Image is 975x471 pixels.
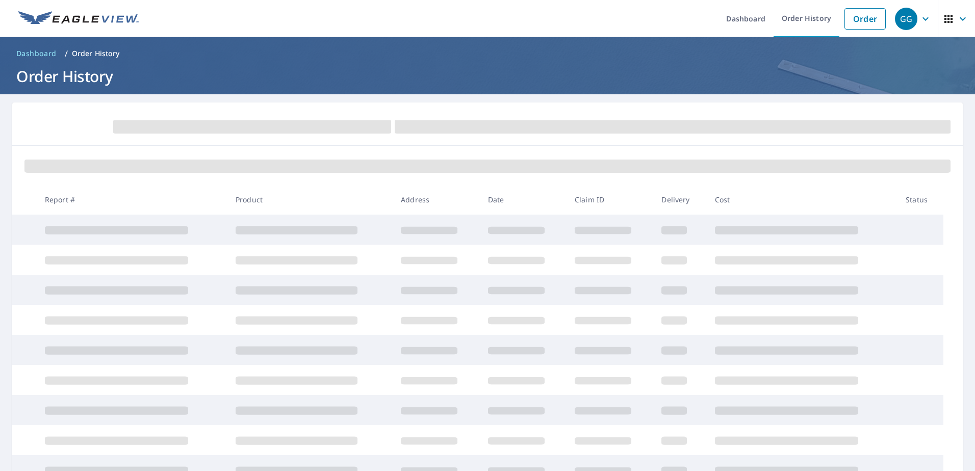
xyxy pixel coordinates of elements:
[72,48,120,59] p: Order History
[393,185,479,215] th: Address
[65,47,68,60] li: /
[12,66,963,87] h1: Order History
[844,8,886,30] a: Order
[480,185,567,215] th: Date
[707,185,897,215] th: Cost
[12,45,61,62] a: Dashboard
[16,48,57,59] span: Dashboard
[895,8,917,30] div: GG
[12,45,963,62] nav: breadcrumb
[37,185,227,215] th: Report #
[227,185,393,215] th: Product
[897,185,943,215] th: Status
[18,11,139,27] img: EV Logo
[567,185,653,215] th: Claim ID
[653,185,706,215] th: Delivery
